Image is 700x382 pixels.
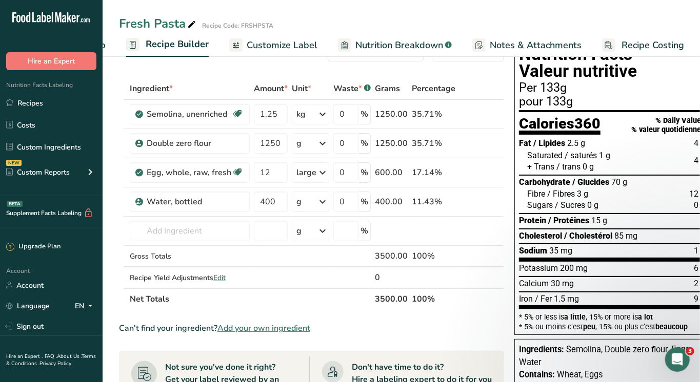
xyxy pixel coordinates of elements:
[665,347,690,372] iframe: Intercom live chat
[75,300,96,312] div: EN
[519,370,555,379] span: Contains:
[375,271,408,284] div: 0
[519,345,691,367] span: Semolina, Double zero flour, Eggs, Water
[583,323,595,331] span: peu
[622,38,684,52] span: Recipe Costing
[217,322,310,334] span: Add your own ingredient
[564,313,586,321] span: a little
[375,250,408,262] div: 3500.00
[551,279,574,288] span: 30 mg
[333,82,371,95] div: Waste
[591,216,607,225] span: 15 g
[519,177,570,187] span: Carbohydrate
[574,115,601,132] span: 360
[130,82,173,95] span: Ingredient
[375,137,408,150] div: 1250.00
[296,108,306,120] div: kg
[146,37,209,51] span: Recipe Builder
[602,34,684,57] a: Recipe Costing
[126,33,209,57] a: Recipe Builder
[45,353,57,360] a: FAQ .
[130,221,250,241] input: Add Ingredient
[567,138,585,148] span: 2.5 g
[490,38,582,52] span: Notes & Attachments
[147,196,244,208] div: Water, bottled
[556,162,581,172] span: / trans
[599,151,610,160] span: 1 g
[412,250,455,262] div: 100%
[128,288,373,309] th: Net Totals
[519,116,601,135] div: Calories
[587,200,598,210] span: 0 g
[147,137,244,150] div: Double zero flour
[410,288,457,309] th: 100%
[686,347,694,355] span: 3
[6,160,22,166] div: NEW
[355,38,443,52] span: Nutrition Breakdown
[373,288,410,309] th: 3500.00
[614,231,637,241] span: 85 mg
[533,138,565,148] span: / Lipides
[412,196,455,208] div: 11.43%
[296,137,302,150] div: g
[119,14,198,33] div: Fresh Pasta
[564,231,612,241] span: / Cholestérol
[296,166,316,179] div: large
[130,272,250,283] div: Recipe Yield Adjustments
[57,353,82,360] a: About Us .
[519,216,546,225] span: Protein
[611,177,627,187] span: 70 g
[549,246,572,256] span: 35 mg
[296,225,302,237] div: g
[519,345,564,354] span: Ingredients:
[519,138,531,148] span: Fat
[519,246,547,256] span: Sodium
[202,21,273,30] div: Recipe Code: FRSHPSTA
[554,294,579,304] span: 1.5 mg
[247,38,317,52] span: Customize Label
[655,323,688,331] span: beaucoup
[572,177,609,187] span: / Glucides
[6,52,96,70] button: Hire an Expert
[519,231,562,241] span: Cholesterol
[130,251,250,262] div: Gross Totals
[519,279,549,288] span: Calcium
[147,166,231,179] div: Egg, whole, raw, fresh
[6,242,61,252] div: Upgrade Plan
[6,353,96,367] a: Terms & Conditions .
[6,297,50,315] a: Language
[519,294,533,304] span: Iron
[7,201,23,207] div: BETA
[527,189,545,199] span: Fibre
[535,294,552,304] span: / Fer
[375,108,408,120] div: 1250.00
[6,167,70,178] div: Custom Reports
[6,353,43,360] a: Hire an Expert .
[39,360,71,367] a: Privacy Policy
[547,189,575,199] span: / Fibres
[527,162,554,172] span: + Trans
[565,151,597,160] span: / saturés
[296,196,302,208] div: g
[412,137,455,150] div: 35.71%
[412,82,455,95] span: Percentage
[229,34,317,57] a: Customize Label
[577,189,588,199] span: 3 g
[147,108,231,120] div: Semolina, unenriched
[375,166,408,179] div: 600.00
[548,216,589,225] span: / Protéines
[527,151,563,160] span: Saturated
[519,263,558,273] span: Potassium
[119,322,504,334] div: Can't find your ingredient?
[583,162,594,172] span: 0 g
[555,200,585,210] span: / Sucres
[638,313,653,321] span: a lot
[412,108,455,120] div: 35.71%
[527,200,553,210] span: Sugars
[375,82,400,95] span: Grams
[557,370,603,379] span: Wheat, Eggs
[560,263,588,273] span: 200 mg
[292,82,311,95] span: Unit
[213,273,226,283] span: Edit
[254,82,288,95] span: Amount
